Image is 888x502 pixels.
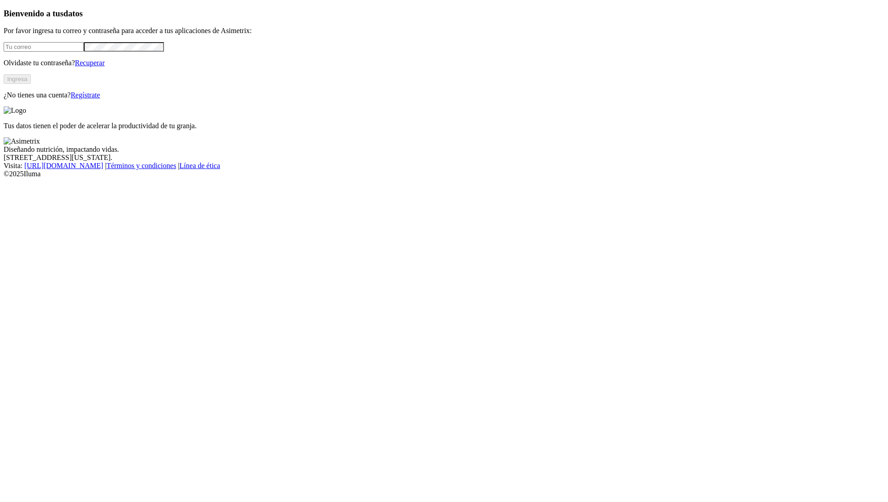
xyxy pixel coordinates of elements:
[63,9,83,18] span: datos
[4,170,884,178] div: © 2025 Iluma
[4,122,884,130] p: Tus datos tienen el poder de acelerar la productividad de tu granja.
[4,106,26,115] img: Logo
[75,59,105,67] a: Recuperar
[179,162,220,169] a: Línea de ética
[4,27,884,35] p: Por favor ingresa tu correo y contraseña para acceder a tus aplicaciones de Asimetrix:
[4,59,884,67] p: Olvidaste tu contraseña?
[106,162,176,169] a: Términos y condiciones
[4,137,40,145] img: Asimetrix
[4,42,84,52] input: Tu correo
[71,91,100,99] a: Regístrate
[4,154,884,162] div: [STREET_ADDRESS][US_STATE].
[4,145,884,154] div: Diseñando nutrición, impactando vidas.
[4,74,31,84] button: Ingresa
[4,9,884,19] h3: Bienvenido a tus
[4,162,884,170] div: Visita : | |
[4,91,884,99] p: ¿No tienes una cuenta?
[24,162,103,169] a: [URL][DOMAIN_NAME]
